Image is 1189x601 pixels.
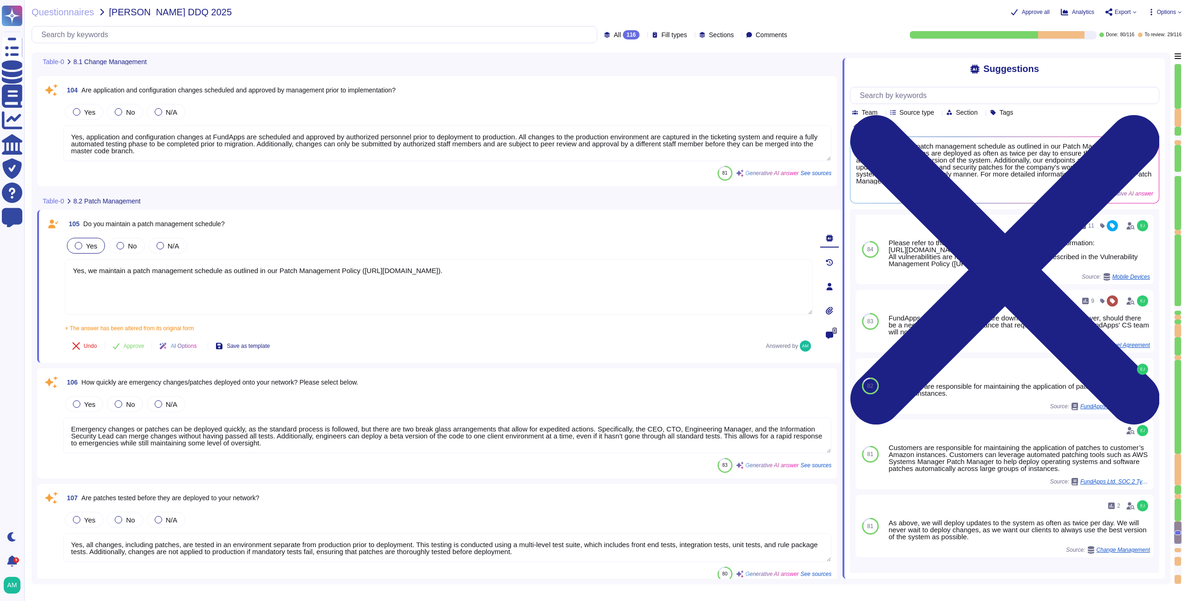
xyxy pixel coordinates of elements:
span: Generative AI answer [745,170,799,176]
textarea: Yes, we maintain a patch management schedule as outlined in our Patch Management Policy ([URL][DO... [65,259,813,315]
span: No [126,108,135,116]
span: 84 [867,247,873,252]
span: Fill types [661,32,687,38]
span: Do you maintain a patch management schedule? [83,220,224,228]
span: How quickly are emergency changes/patches deployed onto your network? Please select below. [81,379,358,386]
span: 107 [63,495,78,501]
span: All [614,32,621,38]
span: 2 [1117,503,1120,509]
img: user [800,340,811,352]
span: Generative AI answer [745,571,799,577]
button: Analytics [1061,8,1094,16]
span: 81 [867,451,873,457]
img: user [1137,425,1148,436]
span: 80 [722,571,727,576]
input: Search by keywords [855,87,1159,104]
input: Search by keywords [37,26,597,43]
span: + The answer has been altered from its original form [65,325,194,332]
span: 81 [722,170,727,176]
span: Yes [84,516,95,524]
span: Generative AI answer [745,463,799,468]
img: user [1137,364,1148,375]
span: N/A [166,108,177,116]
span: 0 [832,327,837,334]
span: 104 [63,87,78,93]
span: Source: [1050,478,1150,485]
span: See sources [801,170,832,176]
span: 83 [867,319,873,324]
span: N/A [166,516,177,524]
span: Questionnaires [32,7,94,17]
span: No [126,516,135,524]
span: N/A [166,400,177,408]
span: 105 [65,221,79,227]
span: 80 / 116 [1120,33,1135,37]
span: Are patches tested before they are deployed to your network? [81,494,259,502]
span: Load more... [850,572,1159,579]
span: 8.1 Change Management [73,59,147,65]
span: Yes [86,242,97,250]
textarea: Emergency changes or patches can be deployed quickly, as the standard process is followed, but th... [63,418,831,453]
img: user [1137,220,1148,231]
span: Change Management [1097,547,1150,553]
span: Analytics [1072,9,1094,15]
span: 8.2 Patch Management [73,198,141,204]
span: 83 [722,463,727,468]
span: See sources [801,463,832,468]
span: No [126,400,135,408]
span: 82 [867,383,873,389]
span: Answered by [766,343,798,349]
span: Options [1157,9,1176,15]
div: 5 [13,557,19,563]
span: See sources [801,571,832,577]
span: Comments [756,32,787,38]
span: [PERSON_NAME] DDQ 2025 [109,7,232,17]
span: Approve all [1022,9,1050,15]
span: Export [1115,9,1131,15]
textarea: Yes, application and configuration changes at FundApps are scheduled and approved by authorized p... [63,125,831,161]
span: 29 / 116 [1167,33,1182,37]
div: 116 [623,30,640,39]
img: user [4,577,20,594]
span: Done: [1106,33,1118,37]
span: Sections [709,32,734,38]
button: Approve [105,337,152,355]
span: Table-0 [43,59,64,65]
button: user [2,575,27,595]
textarea: Yes, all changes, including patches, are tested in an environment separate from production prior ... [63,533,831,562]
span: Undo [84,343,97,349]
button: Undo [65,337,105,355]
span: Are application and configuration changes scheduled and approved by management prior to implement... [81,86,395,94]
span: 81 [867,523,873,529]
span: Save as template [227,343,270,349]
span: 106 [63,379,78,385]
span: FundApps Ltd. SOC 2 Type 2.pdf [1080,479,1150,484]
button: Approve all [1011,8,1050,16]
div: As above, we will deploy updates to the system as often as twice per day. We will never wait to d... [888,519,1150,540]
img: user [1137,295,1148,307]
span: Approve [124,343,144,349]
button: Save as template [208,337,277,355]
span: Yes [84,400,95,408]
img: user [1137,500,1148,511]
span: Table-0 [43,198,64,204]
span: Source: [1066,546,1150,554]
span: Yes [84,108,95,116]
span: AI Options [170,343,196,349]
span: N/A [168,242,179,250]
span: To review: [1144,33,1165,37]
span: No [128,242,137,250]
